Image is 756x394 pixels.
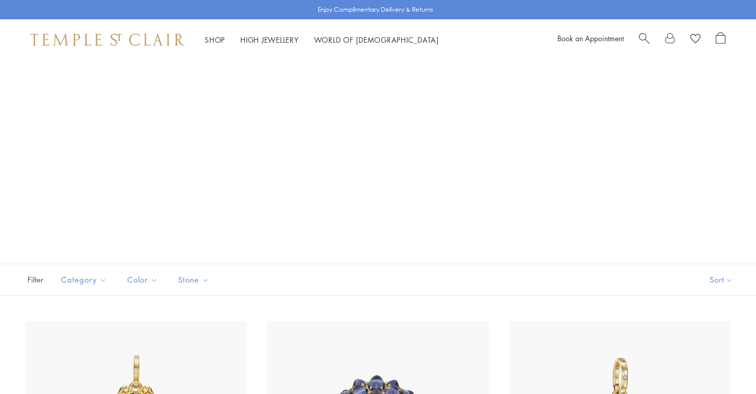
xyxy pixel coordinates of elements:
[56,273,115,286] span: Category
[31,34,184,46] img: Temple St. Clair
[120,268,165,291] button: Color
[171,268,217,291] button: Stone
[205,34,439,46] nav: Main navigation
[687,264,756,295] button: Show sort by
[53,268,115,291] button: Category
[314,35,439,45] a: World of [DEMOGRAPHIC_DATA]World of [DEMOGRAPHIC_DATA]
[639,32,650,47] a: Search
[690,32,701,47] a: View Wishlist
[205,35,225,45] a: ShopShop
[122,273,165,286] span: Color
[173,273,217,286] span: Stone
[318,5,433,15] p: Enjoy Complimentary Delivery & Returns
[716,32,725,47] a: Open Shopping Bag
[240,35,299,45] a: High JewelleryHigh Jewellery
[557,33,624,43] a: Book an Appointment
